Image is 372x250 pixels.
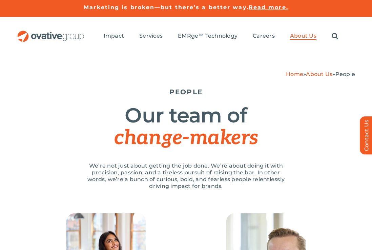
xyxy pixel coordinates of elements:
[104,25,338,47] nav: Menu
[17,88,355,96] h5: PEOPLE
[114,126,258,150] span: change-makers
[332,33,338,40] a: Search
[290,33,316,39] span: About Us
[253,33,275,40] a: Careers
[139,33,163,39] span: Services
[17,104,355,149] h1: Our team of
[253,33,275,39] span: Careers
[290,33,316,40] a: About Us
[178,33,237,39] span: EMRge™ Technology
[178,33,237,40] a: EMRge™ Technology
[306,71,332,77] a: About Us
[104,33,124,40] a: Impact
[139,33,163,40] a: Services
[17,30,85,36] a: OG_Full_horizontal_RGB
[286,71,355,77] span: » »
[335,71,355,77] span: People
[104,33,124,39] span: Impact
[84,4,249,11] a: Marketing is broken—but there’s a better way.
[85,162,288,190] p: We’re not just about getting the job done. We’re about doing it with precision, passion, and a ti...
[286,71,303,77] a: Home
[249,4,288,11] a: Read more.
